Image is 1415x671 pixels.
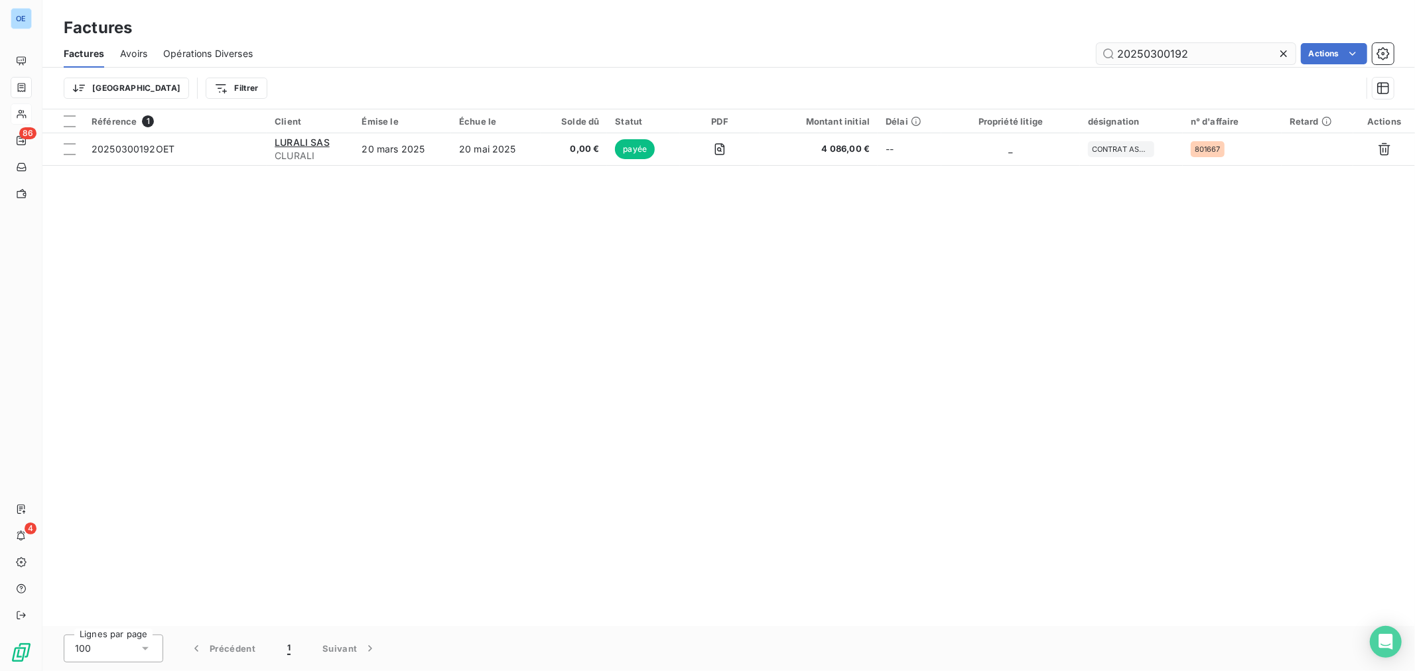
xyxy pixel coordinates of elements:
[120,47,147,60] span: Avoirs
[92,116,137,127] span: Référence
[878,133,941,165] td: --
[1088,116,1175,127] div: désignation
[1097,43,1296,64] input: Rechercher
[1370,626,1402,658] div: Open Intercom Messenger
[615,139,655,159] span: payée
[275,137,330,148] span: LURALI SAS
[25,522,36,534] span: 4
[64,78,189,99] button: [GEOGRAPHIC_DATA]
[451,133,541,165] td: 20 mai 2025
[768,116,870,127] div: Montant initial
[886,116,933,127] div: Délai
[142,115,154,127] span: 1
[271,635,306,662] button: 1
[19,127,36,139] span: 86
[1008,143,1012,154] span: _
[688,116,752,127] div: PDF
[1195,145,1221,153] span: 801667
[1092,145,1150,153] span: CONTRAT ASSISTANCE 2025 5J7 / 10H - 113,50 €
[1361,116,1407,127] div: Actions
[206,78,267,99] button: Filtrer
[275,149,346,162] span: CLURALI
[306,635,393,662] button: Suivant
[768,143,870,156] span: 4 086,00 €
[11,642,32,663] img: Logo LeanPay
[354,133,452,165] td: 20 mars 2025
[174,635,271,662] button: Précédent
[287,642,291,655] span: 1
[275,116,346,127] div: Client
[1301,43,1367,64] button: Actions
[549,143,599,156] span: 0,00 €
[92,143,174,154] span: 20250300192OET
[64,16,132,40] h3: Factures
[459,116,533,127] div: Échue le
[1191,116,1274,127] div: n° d'affaire
[362,116,444,127] div: Émise le
[11,8,32,29] div: OE
[75,642,91,655] span: 100
[549,116,599,127] div: Solde dû
[1290,116,1345,127] div: Retard
[615,116,672,127] div: Statut
[64,47,104,60] span: Factures
[949,116,1072,127] div: Propriété litige
[163,47,253,60] span: Opérations Diverses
